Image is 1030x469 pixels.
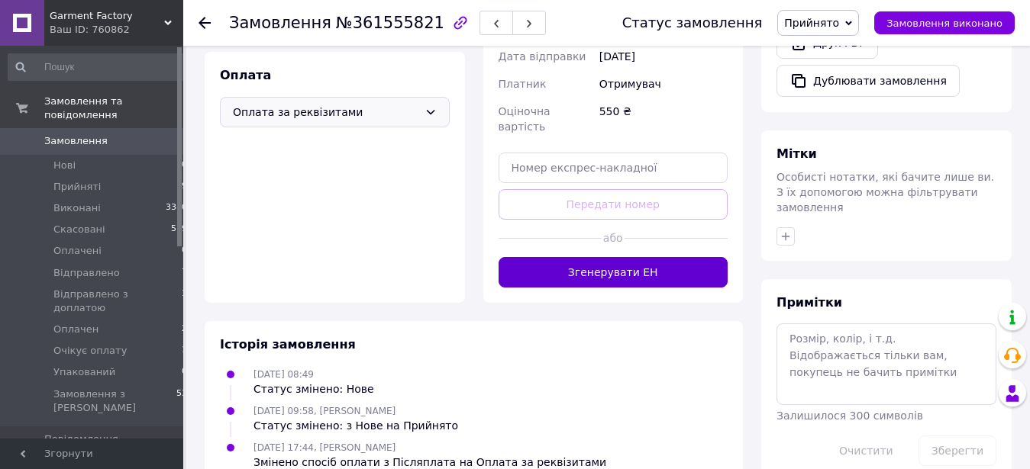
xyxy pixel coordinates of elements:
[182,180,187,194] span: 9
[499,78,547,90] span: Платник
[622,15,763,31] div: Статус замовлення
[874,11,1015,34] button: Замовлення виконано
[50,9,164,23] span: Garment Factory
[166,201,187,215] span: 3380
[886,18,1003,29] span: Замовлення виконано
[784,17,839,29] span: Прийнято
[229,14,331,32] span: Замовлення
[53,223,105,236] span: Скасовані
[220,337,356,352] span: Історія замовлення
[53,244,102,258] span: Оплачені
[199,15,211,31] div: Повернутися назад
[176,387,187,415] span: 53
[53,266,120,280] span: Відправлено
[602,230,625,246] span: або
[44,95,183,122] span: Замовлення та повідомлення
[182,244,187,258] span: 0
[50,23,183,37] div: Ваш ID: 760862
[777,171,994,214] span: Особисті нотатки, які бачите лише ви. З їх допомогою можна фільтрувати замовлення
[253,418,458,433] div: Статус змінено: з Нове на Прийнято
[499,105,551,133] span: Оціночна вартість
[53,180,101,194] span: Прийняті
[253,369,314,380] span: [DATE] 08:49
[8,53,189,81] input: Пошук
[253,406,396,416] span: [DATE] 09:58, [PERSON_NAME]
[499,153,728,183] input: Номер експрес-накладної
[53,201,101,215] span: Виконані
[53,159,76,172] span: Нові
[182,365,187,379] span: 0
[777,410,923,422] span: Залишилося 300 символів
[53,323,98,336] span: Оплачен
[53,288,182,315] span: Відправлено з доплатою
[44,432,118,446] span: Повідомлення
[182,159,187,172] span: 0
[182,266,187,280] span: 7
[777,295,842,310] span: Примітки
[53,387,176,415] span: Замовлення з [PERSON_NAME]
[220,68,271,82] span: Оплата
[171,223,187,236] span: 579
[233,104,418,120] span: Оплата за реквізитами
[182,288,187,315] span: 1
[253,381,374,397] div: Статус змінено: Нове
[336,14,444,32] span: №361555821
[777,146,817,161] span: Мітки
[44,134,108,148] span: Замовлення
[53,365,115,379] span: Упакований
[253,442,396,453] span: [DATE] 17:44, [PERSON_NAME]
[182,323,187,336] span: 2
[596,98,731,140] div: 550 ₴
[53,344,127,358] span: Очікує оплату
[499,257,728,288] button: Згенерувати ЕН
[182,344,187,358] span: 1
